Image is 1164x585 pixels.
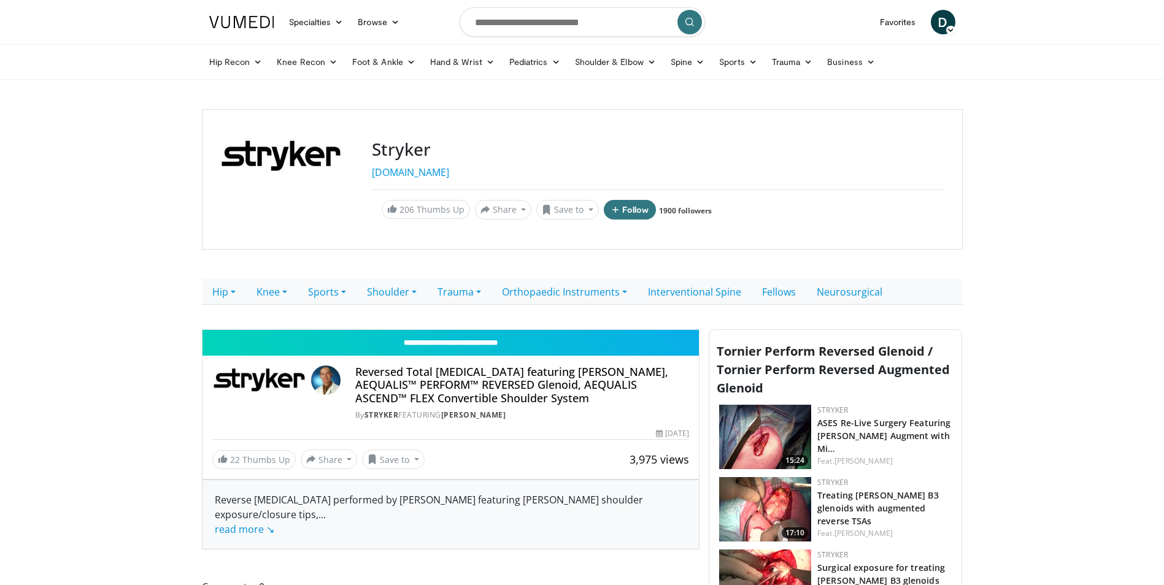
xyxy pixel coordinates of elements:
a: Sports [712,50,765,74]
span: 17:10 [782,527,808,538]
a: Trauma [765,50,820,74]
span: ... [215,508,326,536]
div: Feat. [817,456,952,467]
img: 84191c99-b3ff-45a6-aa00-3bf73c9732cb.150x105_q85_crop-smart_upscale.jpg [719,405,811,469]
a: D [931,10,955,34]
span: 22 [230,454,240,465]
a: [PERSON_NAME] [834,456,893,466]
a: Stryker [817,549,848,560]
a: Knee [246,279,298,305]
a: Neurosurgical [806,279,893,305]
img: VuMedi Logo [209,16,274,28]
a: Shoulder & Elbow [568,50,663,74]
div: Feat. [817,528,952,539]
a: Foot & Ankle [345,50,423,74]
h3: Stryker [372,139,945,160]
a: Hand & Wrist [423,50,502,74]
a: 206 Thumbs Up [382,200,470,219]
button: Share [301,449,358,469]
a: Stryker [817,477,848,487]
a: Treating [PERSON_NAME] B3 glenoids with augmented reverse TSAs [817,489,939,527]
span: 3,975 views [630,452,689,467]
a: Sports [298,279,357,305]
a: Specialties [282,10,351,34]
a: Fellows [752,279,806,305]
a: Business [820,50,882,74]
a: read more ↘ [215,522,274,536]
img: Stryker [212,365,306,395]
a: Hip Recon [202,50,270,74]
span: 15:24 [782,455,808,466]
div: [DATE] [656,428,689,439]
a: [PERSON_NAME] [441,410,506,420]
a: Pediatrics [502,50,568,74]
a: Orthopaedic Instruments [491,279,638,305]
a: Favorites [873,10,923,34]
a: [PERSON_NAME] [834,528,893,538]
a: Browse [350,10,407,34]
span: Tornier Perform Reversed Glenoid / Tornier Perform Reversed Augmented Glenoid [717,343,950,396]
button: Save to [362,449,425,469]
button: Share [475,200,532,220]
a: 17:10 [719,477,811,541]
a: ASES Re-Live Surgery Featuring [PERSON_NAME] Augment with Mi… [817,417,950,454]
div: By FEATURING [355,410,689,421]
button: Save to [536,200,599,220]
a: Hip [202,279,246,305]
input: Search topics, interventions [460,7,705,37]
div: Reverse [MEDICAL_DATA] performed by [PERSON_NAME] featuring [PERSON_NAME] shoulder exposure/closu... [215,492,687,537]
a: Stryker [364,410,399,420]
img: Avatar [311,365,341,395]
a: Shoulder [357,279,427,305]
a: Trauma [427,279,491,305]
span: 206 [399,204,414,215]
button: Follow [604,200,657,220]
a: Stryker [817,405,848,415]
a: Spine [663,50,712,74]
a: 22 Thumbs Up [212,450,296,469]
a: Interventional Spine [638,279,752,305]
a: [DOMAIN_NAME] [372,166,449,179]
a: 1900 followers [659,205,712,216]
a: 15:24 [719,405,811,469]
a: Knee Recon [269,50,345,74]
img: 0c81aed6-74e2-4bf5-8e8b-a0435647dcf2.150x105_q85_crop-smart_upscale.jpg [719,477,811,541]
h4: Reversed Total [MEDICAL_DATA] featuring [PERSON_NAME], AEQUALIS™ PERFORM™ REVERSED Glenoid, AEQUA... [355,365,689,405]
